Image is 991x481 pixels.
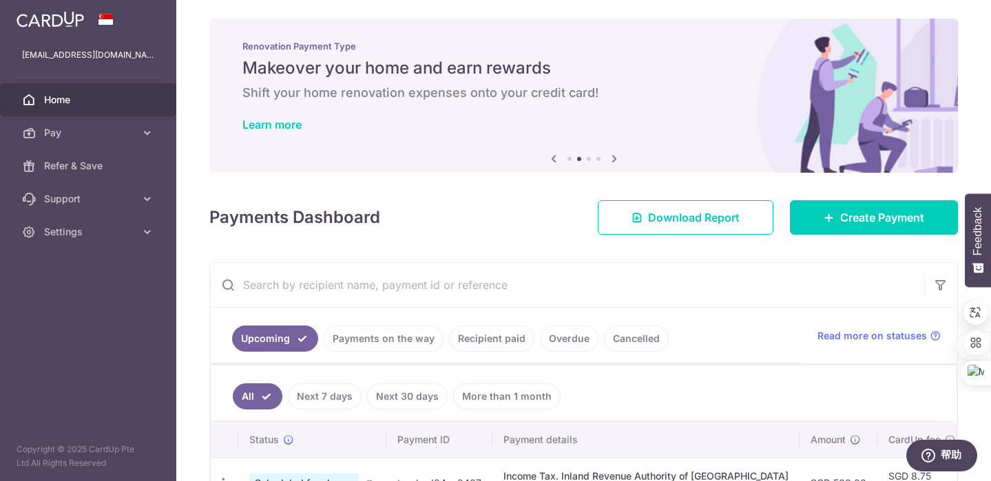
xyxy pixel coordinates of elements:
[249,433,279,447] span: Status
[965,193,991,287] button: Feedback - Show survey
[367,383,448,409] a: Next 30 days
[604,325,669,352] a: Cancelled
[648,209,740,226] span: Download Report
[17,11,84,28] img: CardUp
[811,433,846,447] span: Amount
[44,159,135,173] span: Refer & Save
[209,19,958,173] img: Renovation banner
[790,200,958,235] a: Create Payment
[906,440,977,474] iframe: 打开一个小组件，您可以在其中找到更多信息
[972,207,984,255] span: Feedback
[44,225,135,239] span: Settings
[324,325,444,352] a: Payments on the way
[242,57,925,79] h5: Makeover your home and earn rewards
[598,200,773,235] a: Download Report
[386,422,492,458] th: Payment ID
[242,85,925,101] h6: Shift your home renovation expenses onto your credit card!
[453,383,561,409] a: More than 1 month
[44,192,135,206] span: Support
[22,48,154,62] p: [EMAIL_ADDRESS][DOMAIN_NAME]
[492,422,800,458] th: Payment details
[242,118,302,131] a: Learn more
[540,325,598,352] a: Overdue
[242,41,925,52] p: Renovation Payment Type
[817,329,941,343] a: Read more on statuses
[232,325,318,352] a: Upcoming
[888,433,941,447] span: CardUp fee
[233,383,282,409] a: All
[44,126,135,140] span: Pay
[209,205,380,230] h4: Payments Dashboard
[817,329,927,343] span: Read more on statuses
[288,383,362,409] a: Next 7 days
[44,93,135,107] span: Home
[210,263,924,307] input: Search by recipient name, payment id or reference
[840,209,924,226] span: Create Payment
[449,325,534,352] a: Recipient paid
